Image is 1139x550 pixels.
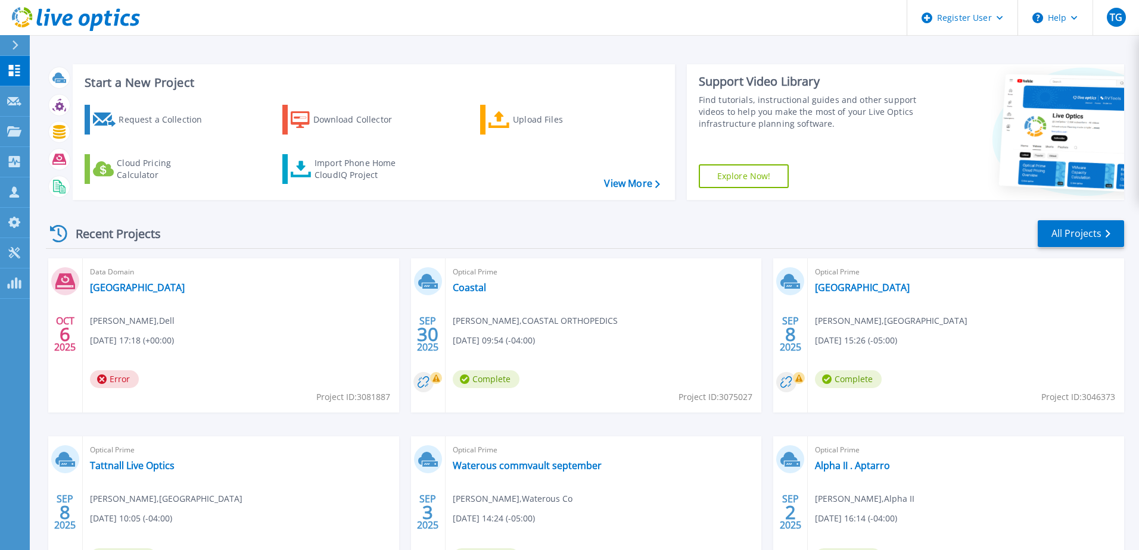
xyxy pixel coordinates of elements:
[453,492,572,505] span: [PERSON_NAME] , Waterous Co
[453,314,618,327] span: [PERSON_NAME] , COASTAL ORTHOPEDICS
[679,390,752,404] span: Project ID: 3075027
[90,282,185,293] a: [GEOGRAPHIC_DATA]
[90,334,174,347] span: [DATE] 17:18 (+00:00)
[815,334,897,347] span: [DATE] 15:26 (-05:00)
[1041,390,1115,404] span: Project ID: 3046373
[90,370,139,388] span: Error
[453,512,535,525] span: [DATE] 14:24 (-05:00)
[54,490,76,534] div: SEP 2025
[513,108,608,132] div: Upload Files
[60,507,70,517] span: 8
[90,314,175,327] span: [PERSON_NAME] , Dell
[815,512,897,525] span: [DATE] 16:14 (-04:00)
[60,329,70,339] span: 6
[480,105,613,135] a: Upload Files
[54,312,76,356] div: OCT 2025
[313,108,409,132] div: Download Collector
[453,443,755,457] span: Optical Prime
[422,507,433,517] span: 3
[785,329,796,339] span: 8
[1110,12,1122,22] span: TG
[604,178,659,189] a: View More
[453,370,519,388] span: Complete
[453,282,486,293] a: Coastal
[117,157,212,181] div: Cloud Pricing Calculator
[90,492,242,505] span: [PERSON_NAME] , [GEOGRAPHIC_DATA]
[90,443,392,457] span: Optical Prime
[699,164,789,188] a: Explore Now!
[90,512,172,525] span: [DATE] 10:05 (-04:00)
[416,490,439,534] div: SEP 2025
[417,329,438,339] span: 30
[779,312,802,356] div: SEP 2025
[815,492,914,505] span: [PERSON_NAME] , Alpha II
[453,460,602,471] a: Waterous commvault september
[815,370,882,388] span: Complete
[815,460,890,471] a: Alpha II . Aptarro
[46,219,177,248] div: Recent Projects
[453,265,755,279] span: Optical Prime
[453,334,535,347] span: [DATE] 09:54 (-04:00)
[316,390,390,404] span: Project ID: 3081887
[282,105,415,135] a: Download Collector
[699,94,922,130] div: Find tutorials, instructional guides and other support videos to help you make the most of your L...
[815,443,1117,457] span: Optical Prime
[315,157,407,181] div: Import Phone Home CloudIQ Project
[85,76,659,89] h3: Start a New Project
[90,265,392,279] span: Data Domain
[1038,220,1124,247] a: All Projects
[90,460,175,471] a: Tattnall Live Optics
[815,265,1117,279] span: Optical Prime
[119,108,214,132] div: Request a Collection
[85,105,217,135] a: Request a Collection
[416,312,439,356] div: SEP 2025
[785,507,796,517] span: 2
[85,154,217,184] a: Cloud Pricing Calculator
[699,74,922,89] div: Support Video Library
[815,314,967,327] span: [PERSON_NAME] , [GEOGRAPHIC_DATA]
[815,282,910,293] a: [GEOGRAPHIC_DATA]
[779,490,802,534] div: SEP 2025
